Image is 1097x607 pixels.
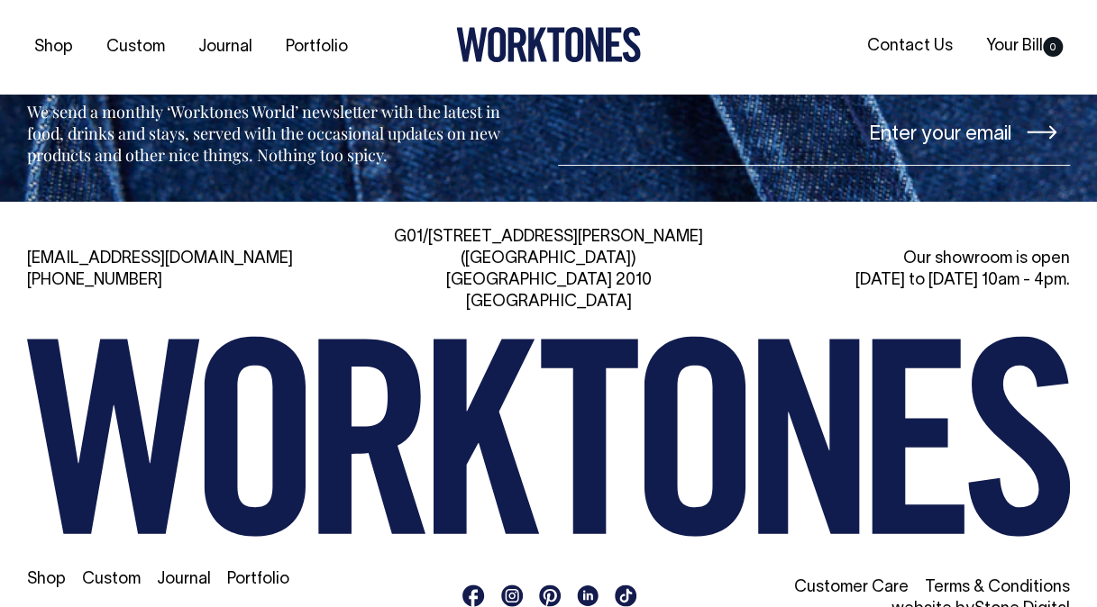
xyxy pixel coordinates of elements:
a: Shop [27,32,80,62]
a: Terms & Conditions [925,580,1070,595]
a: Portfolio [227,572,289,587]
a: Shop [27,572,66,587]
input: Enter your email [558,98,1071,166]
a: Your Bill0 [979,32,1070,61]
a: Journal [191,32,260,62]
a: Custom [82,572,141,587]
a: Customer Care [794,580,909,595]
a: [PHONE_NUMBER] [27,273,162,288]
div: Our showroom is open [DATE] to [DATE] 10am - 4pm. [740,249,1070,292]
a: Contact Us [860,32,960,61]
p: We send a monthly ‘Worktones World’ newsletter with the latest in food, drinks and stays, served ... [27,101,540,166]
a: Journal [157,572,211,587]
a: Portfolio [279,32,355,62]
span: 0 [1043,37,1063,57]
div: G01/[STREET_ADDRESS][PERSON_NAME] ([GEOGRAPHIC_DATA]) [GEOGRAPHIC_DATA] 2010 [GEOGRAPHIC_DATA] [384,227,714,313]
a: [EMAIL_ADDRESS][DOMAIN_NAME] [27,251,293,267]
a: Custom [99,32,172,62]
